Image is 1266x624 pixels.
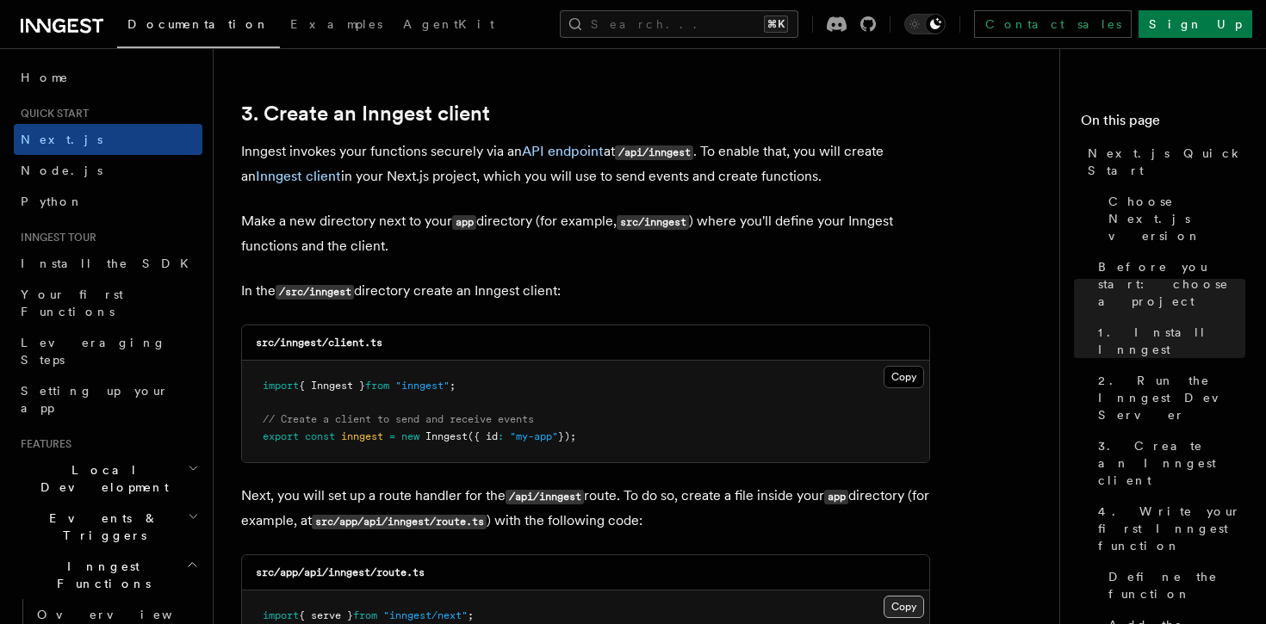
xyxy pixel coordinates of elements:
[522,143,604,159] a: API endpoint
[263,430,299,442] span: export
[21,384,169,415] span: Setting up your app
[1081,138,1245,186] a: Next.js Quick Start
[21,69,69,86] span: Home
[468,430,498,442] span: ({ id
[1139,10,1252,38] a: Sign Up
[468,609,474,621] span: ;
[14,503,202,551] button: Events & Triggers
[299,609,353,621] span: { serve }
[389,430,395,442] span: =
[241,484,930,534] p: Next, you will set up a route handler for the route. To do so, create a file inside your director...
[14,62,202,93] a: Home
[14,437,71,451] span: Features
[241,102,490,126] a: 3. Create an Inngest client
[256,566,425,578] code: src/app/api/inngest/route.ts
[263,380,299,392] span: import
[824,490,848,504] code: app
[21,287,123,318] span: Your first Functions
[241,279,930,304] p: In the directory create an Inngest client:
[14,107,89,120] span: Quick start
[450,380,456,392] span: ;
[1102,561,1245,609] a: Define the function
[21,133,102,146] span: Next.js
[401,430,419,442] span: new
[21,195,84,208] span: Python
[452,215,476,230] code: app
[276,285,354,300] code: /src/inngest
[14,155,202,186] a: Node.js
[37,608,214,621] span: Overview
[1081,110,1245,138] h4: On this page
[615,145,693,160] code: /api/inngest
[305,430,335,442] span: const
[353,609,377,621] span: from
[21,336,166,367] span: Leveraging Steps
[1102,186,1245,251] a: Choose Next.js version
[510,430,558,442] span: "my-app"
[1098,324,1245,358] span: 1. Install Inngest
[117,5,280,48] a: Documentation
[393,5,505,46] a: AgentKit
[383,609,468,621] span: "inngest/next"
[1091,496,1245,561] a: 4. Write your first Inngest function
[241,139,930,188] p: Inngest invokes your functions securely via an at . To enable that, you will create an in your Ne...
[884,596,924,618] button: Copy
[1108,193,1245,244] span: Choose Next.js version
[1098,258,1245,310] span: Before you start: choose a project
[14,454,202,503] button: Local Development
[299,380,365,392] span: { Inngest }
[290,17,382,31] span: Examples
[1098,503,1245,554] span: 4. Write your first Inngest function
[14,461,188,496] span: Local Development
[263,609,299,621] span: import
[263,413,534,425] span: // Create a client to send and receive events
[425,430,468,442] span: Inngest
[127,17,270,31] span: Documentation
[1088,145,1245,179] span: Next.js Quick Start
[1098,437,1245,489] span: 3. Create an Inngest client
[14,231,96,244] span: Inngest tour
[558,430,576,442] span: });
[506,490,584,504] code: /api/inngest
[1091,430,1245,496] a: 3. Create an Inngest client
[14,551,202,599] button: Inngest Functions
[14,124,202,155] a: Next.js
[365,380,389,392] span: from
[1091,251,1245,317] a: Before you start: choose a project
[14,248,202,279] a: Install the SDK
[280,5,393,46] a: Examples
[974,10,1132,38] a: Contact sales
[21,164,102,177] span: Node.js
[395,380,450,392] span: "inngest"
[341,430,383,442] span: inngest
[14,558,186,592] span: Inngest Functions
[14,510,188,544] span: Events & Triggers
[1091,317,1245,365] a: 1. Install Inngest
[312,515,487,529] code: src/app/api/inngest/route.ts
[1098,372,1245,423] span: 2. Run the Inngest Dev Server
[617,215,689,230] code: src/inngest
[1108,568,1245,602] span: Define the function
[560,10,798,38] button: Search...⌘K
[904,14,946,34] button: Toggle dark mode
[256,168,341,184] a: Inngest client
[498,430,504,442] span: :
[403,17,494,31] span: AgentKit
[764,15,788,33] kbd: ⌘K
[1091,365,1245,430] a: 2. Run the Inngest Dev Server
[241,209,930,258] p: Make a new directory next to your directory (for example, ) where you'll define your Inngest func...
[14,375,202,423] a: Setting up your app
[21,256,199,270] span: Install the SDK
[256,337,382,349] code: src/inngest/client.ts
[14,279,202,327] a: Your first Functions
[884,366,924,388] button: Copy
[14,186,202,217] a: Python
[14,327,202,375] a: Leveraging Steps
